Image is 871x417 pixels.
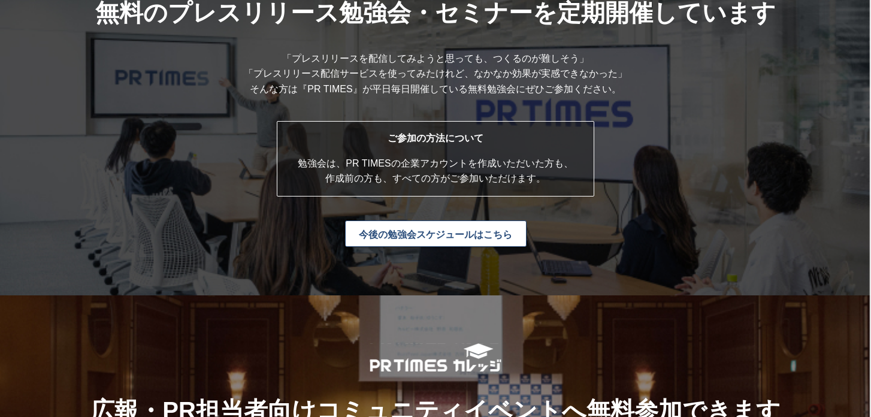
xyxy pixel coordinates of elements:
p: ご参加の方法について [297,131,574,146]
img: >PR TIMESカレッジ [370,343,501,372]
a: 今後の勉強会スケジュールはこちら [345,220,527,247]
p: 「プレスリリースを配信してみようと思っても、つくるのが難しそう」 「プレスリリース配信サービスを使ってみたけれど、なかなか効果が実感できなかった」 そんな方は『PR TIMES』が平日毎日開催し... [244,51,627,97]
p: 勉強会は、PR TIMESの企業アカウントを作成いただいた方も、 作成前の方も、すべての方がご参加いただけます。 [297,156,574,186]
